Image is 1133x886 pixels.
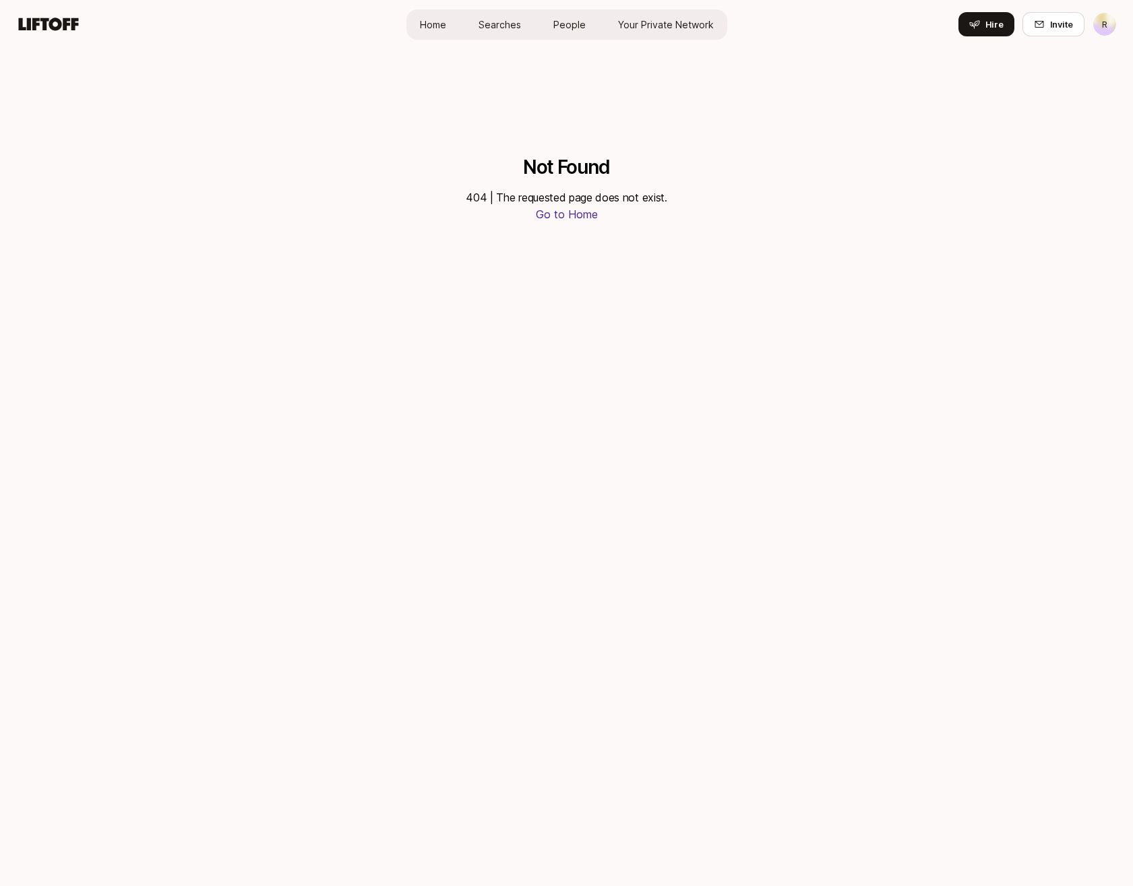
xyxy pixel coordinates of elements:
button: Hire [958,12,1014,36]
a: Searches [468,12,532,37]
span: Your Private Network [618,18,714,32]
p: Not Found [523,156,609,178]
span: Hire [985,18,1004,31]
span: Invite [1050,18,1073,31]
a: Go to Home [536,206,598,222]
p: R [1102,16,1107,32]
span: Home [420,18,446,32]
button: Invite [1022,12,1084,36]
a: Your Private Network [607,12,725,37]
p: 404 | The requested page does not exist. [466,189,667,206]
button: R [1093,12,1117,36]
span: People [553,18,586,32]
a: People [543,12,596,37]
span: Searches [479,18,521,32]
a: Home [409,12,457,37]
